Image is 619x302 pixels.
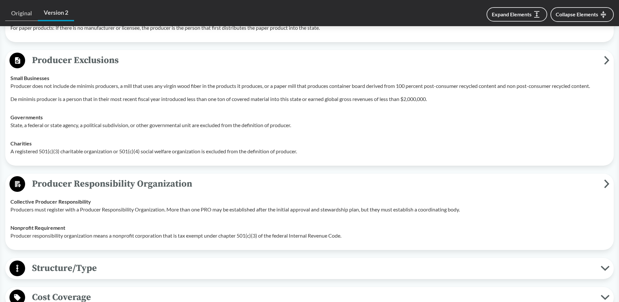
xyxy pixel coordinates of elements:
[8,176,611,193] button: Producer Responsibility Organization
[10,225,65,231] strong: Nonprofit Requirement
[10,95,609,103] p: De minimis producer is a person that in their most recent fiscal year introduced less than one to...
[10,82,609,90] p: Producer does not include de minimis producers, a mill that uses any virgin wood fiber in the pro...
[8,52,611,69] button: Producer Exclusions
[38,5,74,21] a: Version 2
[10,24,609,32] p: For paper products: If there is no manufacturer or licensee, the producer is the person that firs...
[25,176,604,191] span: Producer Responsibility Organization
[10,147,609,155] p: A registered 501(c)(3) charitable organization or 501(c)(4) social welfare organization is exclud...
[8,260,611,277] button: Structure/Type
[10,198,91,205] strong: Collective Producer Responsibility
[10,140,32,146] strong: Charities
[10,121,609,129] p: State, a federal or state agency, a political subdivision, or other governmental unit are exclude...
[550,7,614,22] button: Collapse Elements
[25,53,604,68] span: Producer Exclusions
[25,261,601,276] span: Structure/Type
[10,75,49,81] strong: Small Businesses
[487,7,547,22] button: Expand Elements
[10,232,609,240] p: Producer responsibility organization means a nonprofit corporation that is tax exempt under chapt...
[10,206,609,213] p: Producers must register with a Producer Responsibility Organization. More than one PRO may be est...
[10,114,43,120] strong: Governments
[5,6,38,21] a: Original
